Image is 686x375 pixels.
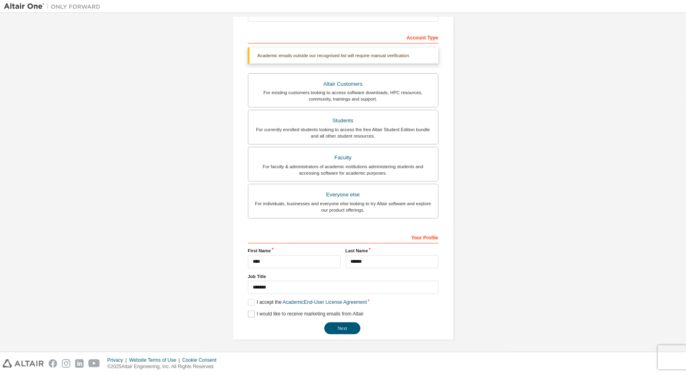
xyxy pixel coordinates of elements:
label: First Name [248,247,341,254]
button: Next [324,322,360,334]
div: Account Type [248,31,438,43]
div: Your Profile [248,231,438,243]
div: For currently enrolled students looking to access the free Altair Student Edition bundle and all ... [253,126,433,139]
div: Faculty [253,152,433,163]
div: Students [253,115,433,126]
img: facebook.svg [49,359,57,368]
img: altair_logo.svg [2,359,44,368]
div: For individuals, businesses and everyone else looking to try Altair software and explore our prod... [253,200,433,213]
img: Altair One [4,2,104,10]
div: Everyone else [253,189,433,200]
img: youtube.svg [88,359,100,368]
p: © 2025 Altair Engineering, Inc. All Rights Reserved. [107,363,221,370]
label: Last Name [346,247,438,254]
div: Altair Customers [253,78,433,90]
div: Privacy [107,357,129,363]
img: linkedin.svg [75,359,84,368]
label: Job Title [248,273,438,280]
div: Academic emails outside our recognised list will require manual verification. [248,47,438,64]
div: For faculty & administrators of academic institutions administering students and accessing softwa... [253,163,433,176]
img: instagram.svg [62,359,70,368]
div: For existing customers looking to access software downloads, HPC resources, community, trainings ... [253,89,433,102]
label: I accept the [248,299,367,306]
div: Cookie Consent [182,357,221,363]
a: Academic End-User License Agreement [283,299,367,305]
label: I would like to receive marketing emails from Altair [248,311,364,317]
div: Website Terms of Use [129,357,182,363]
